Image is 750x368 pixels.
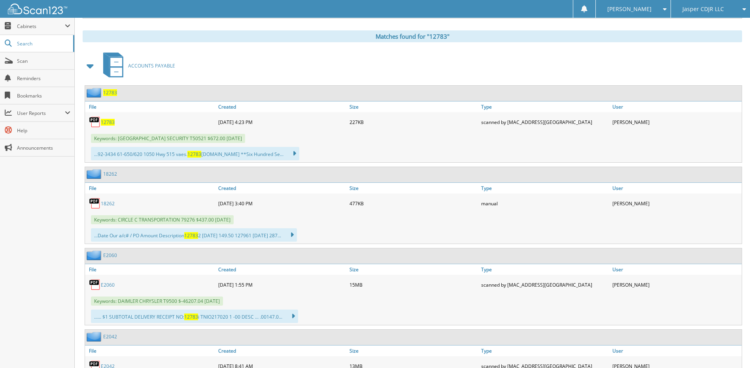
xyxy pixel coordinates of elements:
[85,264,216,275] a: File
[85,183,216,193] a: File
[101,200,115,207] a: 18262
[348,264,479,275] a: Size
[682,7,724,11] span: Jasper CDJR LLC
[348,345,479,356] a: Size
[87,332,103,342] img: folder2.png
[103,333,117,340] a: E2042
[184,232,198,239] span: 12783
[128,62,175,69] span: ACCOUNTS PAYABLE
[348,183,479,193] a: Size
[610,345,742,356] a: User
[98,50,175,81] a: ACCOUNTS PAYABLE
[103,171,117,177] a: 18262
[89,197,101,209] img: PDF.png
[17,92,70,99] span: Bookmarks
[610,195,742,211] div: [PERSON_NAME]
[17,110,65,116] span: User Reports
[607,7,652,11] span: [PERSON_NAME]
[89,279,101,291] img: PDF.png
[85,345,216,356] a: File
[710,330,750,368] iframe: Chat Widget
[479,264,610,275] a: Type
[479,101,610,112] a: Type
[348,114,479,130] div: 227KB
[91,134,245,143] span: Keywords: [GEOGRAPHIC_DATA] SECURITY T50521 $672.00 [DATE]
[101,282,115,288] a: E2060
[479,277,610,293] div: scanned by [MAC_ADDRESS][GEOGRAPHIC_DATA]
[85,101,216,112] a: File
[187,151,201,158] span: 12783
[17,23,65,30] span: Cabinets
[610,101,742,112] a: User
[91,310,298,323] div: ...... $1 SUBTOTAL DELIVERY RECEIPT NO: i TNIO217020 1 -00 DESC ... .00147.0...
[479,114,610,130] div: scanned by [MAC_ADDRESS][GEOGRAPHIC_DATA]
[216,264,348,275] a: Created
[216,345,348,356] a: Created
[610,264,742,275] a: User
[17,58,70,64] span: Scan
[216,183,348,193] a: Created
[216,101,348,112] a: Created
[610,114,742,130] div: [PERSON_NAME]
[87,169,103,179] img: folder2.png
[91,297,223,306] span: Keywords: DAIMLER CHRYSLER T9500 $-46207.04 [DATE]
[216,277,348,293] div: [DATE] 1:55 PM
[103,252,117,259] a: E2060
[348,195,479,211] div: 477KB
[17,40,69,47] span: Search
[610,183,742,193] a: User
[103,89,117,96] a: 12783
[8,4,67,14] img: scan123-logo-white.svg
[216,114,348,130] div: [DATE] 4:23 PM
[91,215,234,224] span: Keywords: CIRCLE C TRANSPORTATION 79276 $437.00 [DATE]
[348,101,479,112] a: Size
[348,277,479,293] div: 15MB
[17,145,70,151] span: Announcements
[479,183,610,193] a: Type
[87,88,103,98] img: folder2.png
[101,119,115,126] a: 12783
[479,195,610,211] div: manual
[216,195,348,211] div: [DATE] 3:40 PM
[89,116,101,128] img: PDF.png
[610,277,742,293] div: [PERSON_NAME]
[87,250,103,260] img: folder2.png
[83,30,742,42] div: Matches found for "12783"
[91,147,299,160] div: ...92-3434 61-650/620 1050 Hwy 515 vaes. [DOMAIN_NAME] **Six Hundred Se...
[17,127,70,134] span: Help
[479,345,610,356] a: Type
[184,314,198,320] span: 12783
[91,228,297,242] div: ...Date Our a/c# / PO Amount Description 2 [DATE] 149.50 127961 [DATE] 287...
[17,75,70,82] span: Reminders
